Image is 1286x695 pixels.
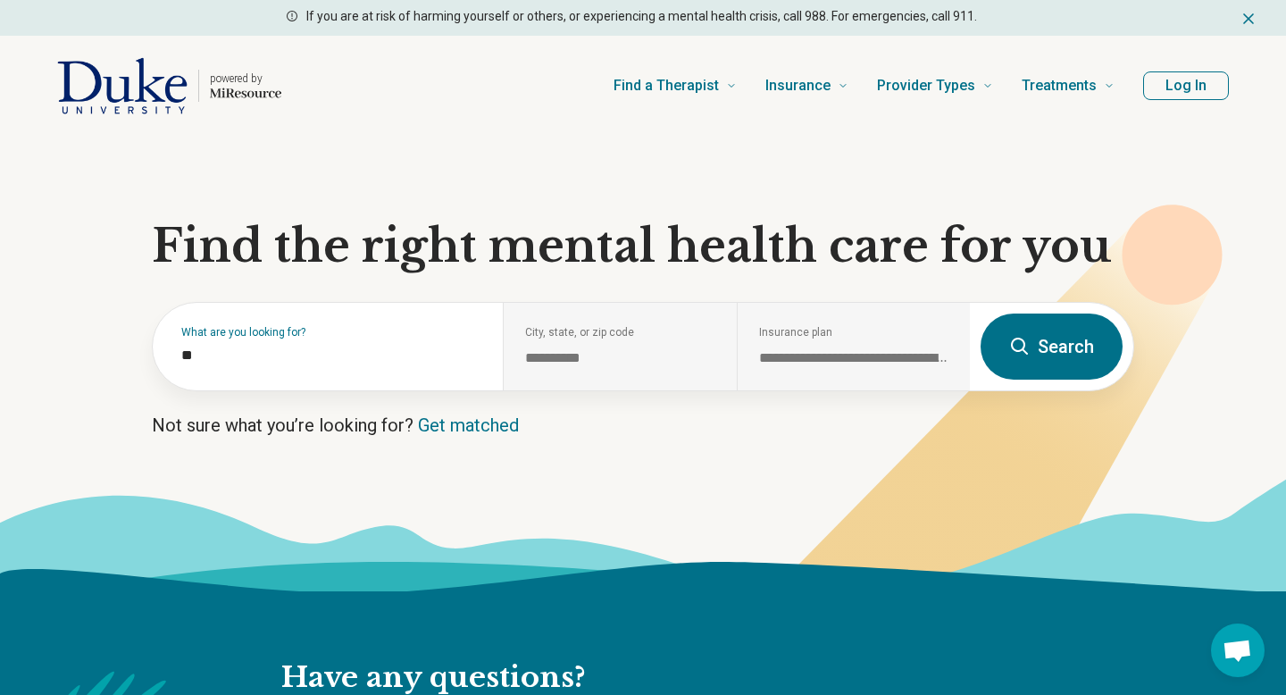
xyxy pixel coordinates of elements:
[614,50,737,121] a: Find a Therapist
[765,73,831,98] span: Insurance
[418,414,519,436] a: Get matched
[765,50,848,121] a: Insurance
[152,220,1134,273] h1: Find the right mental health care for you
[877,50,993,121] a: Provider Types
[306,7,977,26] p: If you are at risk of harming yourself or others, or experiencing a mental health crisis, call 98...
[877,73,975,98] span: Provider Types
[1240,7,1257,29] button: Dismiss
[1022,50,1115,121] a: Treatments
[981,314,1123,380] button: Search
[210,71,281,86] p: powered by
[614,73,719,98] span: Find a Therapist
[1211,624,1265,677] div: Open chat
[57,57,281,114] a: Home page
[152,413,1134,438] p: Not sure what you’re looking for?
[1022,73,1097,98] span: Treatments
[1143,71,1229,100] button: Log In
[181,327,481,338] label: What are you looking for?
